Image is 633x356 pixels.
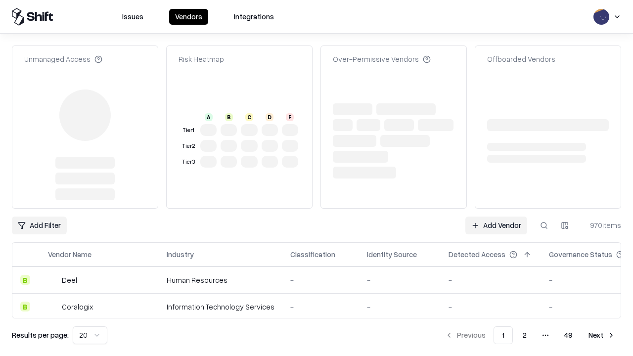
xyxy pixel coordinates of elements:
button: 49 [556,326,581,344]
div: Deel [62,275,77,285]
div: - [449,275,533,285]
div: Risk Heatmap [179,54,224,64]
div: B [225,113,233,121]
p: Results per page: [12,330,69,340]
div: Classification [290,249,335,260]
button: Next [583,326,621,344]
div: Over-Permissive Vendors [333,54,431,64]
div: C [245,113,253,121]
div: Tier 1 [181,126,196,134]
button: Add Filter [12,217,67,234]
div: Information Technology Services [167,302,274,312]
div: F [286,113,294,121]
nav: pagination [439,326,621,344]
div: 970 items [582,220,621,230]
div: Coralogix [62,302,93,312]
img: Deel [48,275,58,285]
button: 2 [515,326,535,344]
div: - [290,302,351,312]
div: B [20,302,30,311]
div: A [205,113,213,121]
div: - [367,275,433,285]
div: - [449,302,533,312]
div: Detected Access [449,249,505,260]
div: Industry [167,249,194,260]
button: Issues [116,9,149,25]
img: Coralogix [48,302,58,311]
button: Integrations [228,9,280,25]
button: 1 [494,326,513,344]
div: Vendor Name [48,249,91,260]
div: Identity Source [367,249,417,260]
a: Add Vendor [465,217,527,234]
div: Tier 2 [181,142,196,150]
button: Vendors [169,9,208,25]
div: B [20,275,30,285]
div: D [266,113,273,121]
div: Offboarded Vendors [487,54,555,64]
div: Governance Status [549,249,612,260]
div: - [367,302,433,312]
div: Tier 3 [181,158,196,166]
div: Unmanaged Access [24,54,102,64]
div: - [290,275,351,285]
div: Human Resources [167,275,274,285]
